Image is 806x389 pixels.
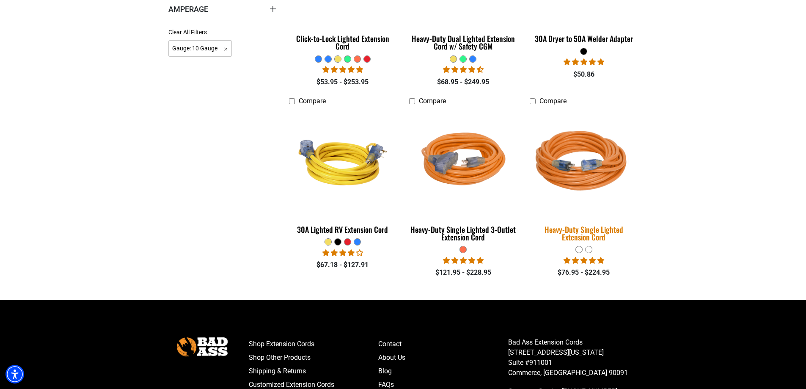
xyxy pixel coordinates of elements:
[530,110,638,246] a: orange Heavy-Duty Single Lighted Extension Cord
[289,77,397,87] div: $53.95 - $253.95
[177,337,228,356] img: Bad Ass Extension Cords
[443,66,484,74] span: 4.64 stars
[564,58,604,66] span: 5.00 stars
[530,226,638,241] div: Heavy-Duty Single Lighted Extension Cord
[168,4,208,14] span: Amperage
[289,35,397,50] div: Click-to-Lock Lighted Extension Cord
[508,337,638,378] p: Bad Ass Extension Cords [STREET_ADDRESS][US_STATE] Suite #911001 Commerce, [GEOGRAPHIC_DATA] 90091
[410,113,517,211] img: orange
[322,66,363,74] span: 4.87 stars
[168,28,210,37] a: Clear All Filters
[6,365,24,383] div: Accessibility Menu
[378,364,508,378] a: Blog
[289,260,397,270] div: $67.18 - $127.91
[530,268,638,278] div: $76.95 - $224.95
[249,364,379,378] a: Shipping & Returns
[289,113,396,211] img: yellow
[564,257,604,265] span: 5.00 stars
[322,249,363,257] span: 4.11 stars
[530,69,638,80] div: $50.86
[409,35,517,50] div: Heavy-Duty Dual Lighted Extension Cord w/ Safety CGM
[539,97,567,105] span: Compare
[289,110,397,238] a: yellow 30A Lighted RV Extension Cord
[378,351,508,364] a: About Us
[409,226,517,241] div: Heavy-Duty Single Lighted 3-Outlet Extension Cord
[525,108,643,217] img: orange
[409,77,517,87] div: $68.95 - $249.95
[249,351,379,364] a: Shop Other Products
[168,29,207,36] span: Clear All Filters
[378,337,508,351] a: Contact
[289,226,397,233] div: 30A Lighted RV Extension Cord
[443,257,484,265] span: 5.00 stars
[249,337,379,351] a: Shop Extension Cords
[530,35,638,42] div: 30A Dryer to 50A Welder Adapter
[409,268,517,278] div: $121.95 - $228.95
[168,40,232,57] span: Gauge: 10 Gauge
[419,97,446,105] span: Compare
[299,97,326,105] span: Compare
[168,44,232,52] a: Gauge: 10 Gauge
[409,110,517,246] a: orange Heavy-Duty Single Lighted 3-Outlet Extension Cord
